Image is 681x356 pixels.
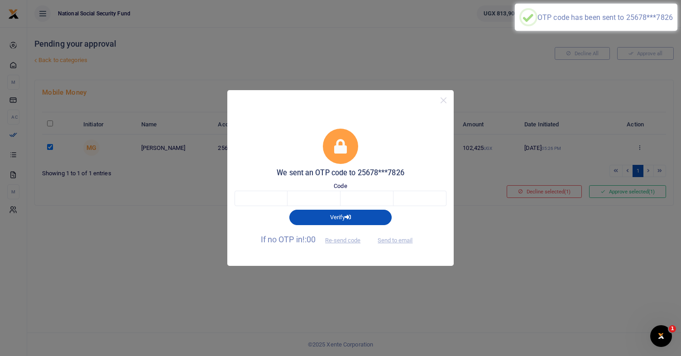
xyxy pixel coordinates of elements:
[437,94,450,107] button: Close
[289,210,392,225] button: Verify
[669,325,676,332] span: 1
[261,235,369,244] span: If no OTP in
[334,182,347,191] label: Code
[235,168,446,178] h5: We sent an OTP code to 25678***7826
[537,13,673,22] div: OTP code has been sent to 25678***7826
[650,325,672,347] iframe: Intercom live chat
[302,235,316,244] span: !:00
